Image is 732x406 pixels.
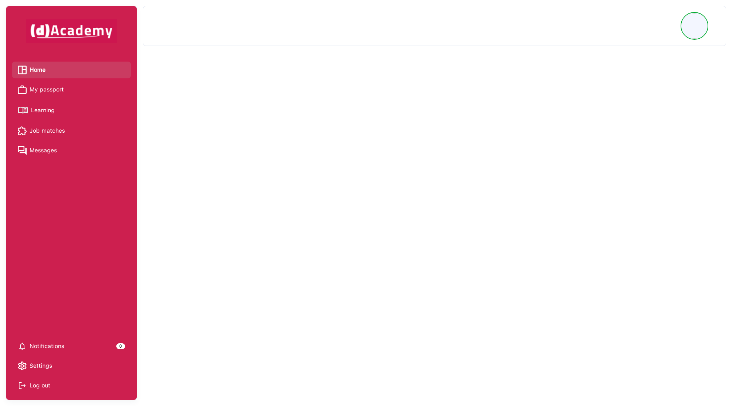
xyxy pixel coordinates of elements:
[31,105,55,116] span: Learning
[116,343,125,349] div: 0
[18,342,27,351] img: setting
[18,381,27,390] img: Log out
[18,84,125,95] a: My passport iconMy passport
[18,146,27,155] img: Messages icon
[18,362,27,370] img: setting
[18,104,125,117] a: Learning iconLearning
[18,145,125,156] a: Messages iconMessages
[30,341,64,352] span: Notifications
[30,125,65,136] span: Job matches
[18,126,27,135] img: Job matches icon
[18,125,125,136] a: Job matches iconJob matches
[18,65,125,75] a: Home iconHome
[30,65,46,75] span: Home
[30,145,57,156] span: Messages
[18,85,27,94] img: My passport icon
[18,380,125,391] div: Log out
[30,84,64,95] span: My passport
[682,13,707,39] img: Profile
[26,19,117,43] img: dAcademy
[18,66,27,74] img: Home icon
[18,104,28,117] img: Learning icon
[30,360,52,371] span: Settings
